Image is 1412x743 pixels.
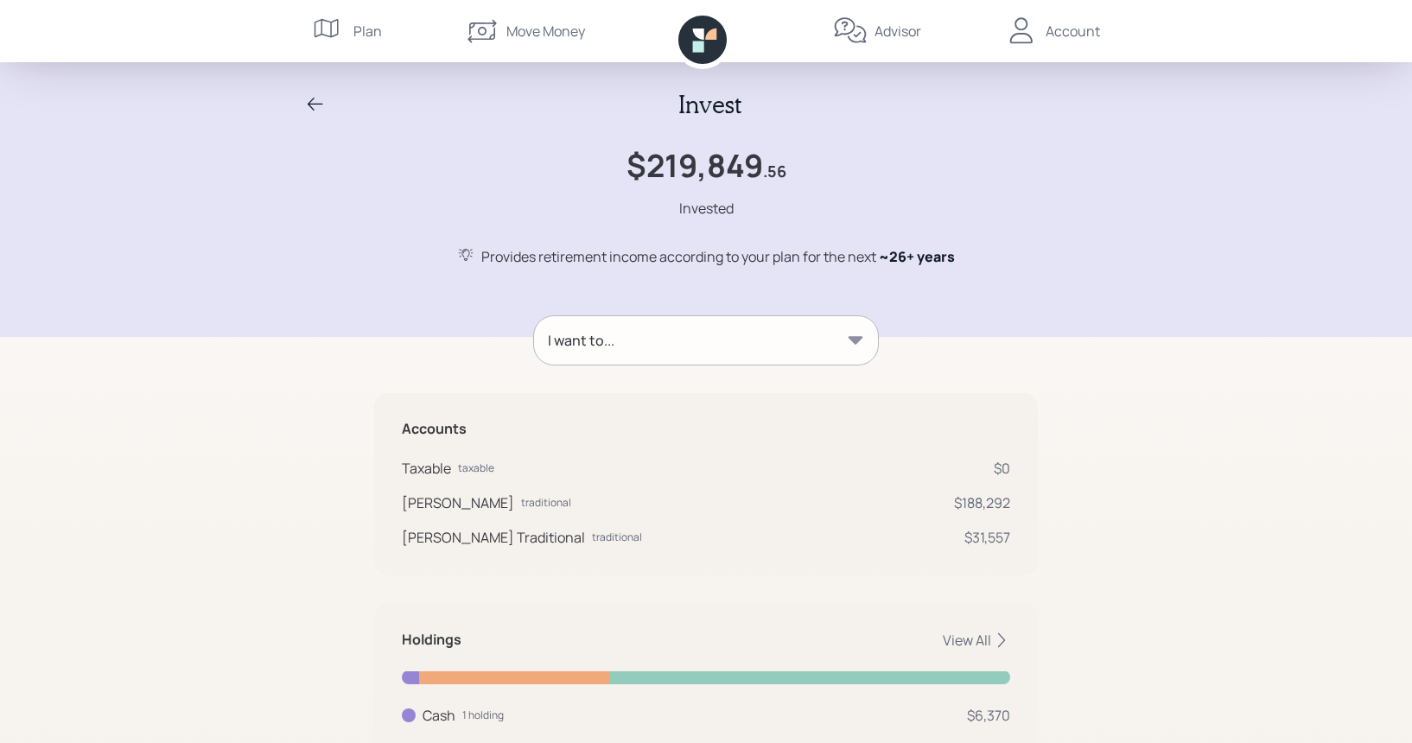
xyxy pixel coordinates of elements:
[879,247,955,266] span: ~ 26+ years
[679,198,734,219] div: Invested
[458,460,494,476] div: taxable
[423,705,455,726] div: Cash
[481,246,955,267] div: Provides retirement income according to your plan for the next
[548,330,614,351] div: I want to...
[521,495,571,511] div: traditional
[592,530,642,545] div: traditional
[626,147,763,184] h1: $219,849
[402,632,461,648] h5: Holdings
[763,162,786,181] h4: .56
[402,458,451,479] div: Taxable
[402,421,1010,437] h5: Accounts
[462,708,504,723] div: 1 holding
[994,458,1010,479] div: $0
[967,705,1010,726] div: $6,370
[954,492,1010,513] div: $188,292
[875,21,921,41] div: Advisor
[943,631,1010,650] div: View All
[402,492,514,513] div: [PERSON_NAME]
[506,21,585,41] div: Move Money
[1046,21,1100,41] div: Account
[678,90,741,119] h2: Invest
[353,21,382,41] div: Plan
[402,527,585,548] div: [PERSON_NAME] Traditional
[964,527,1010,548] div: $31,557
